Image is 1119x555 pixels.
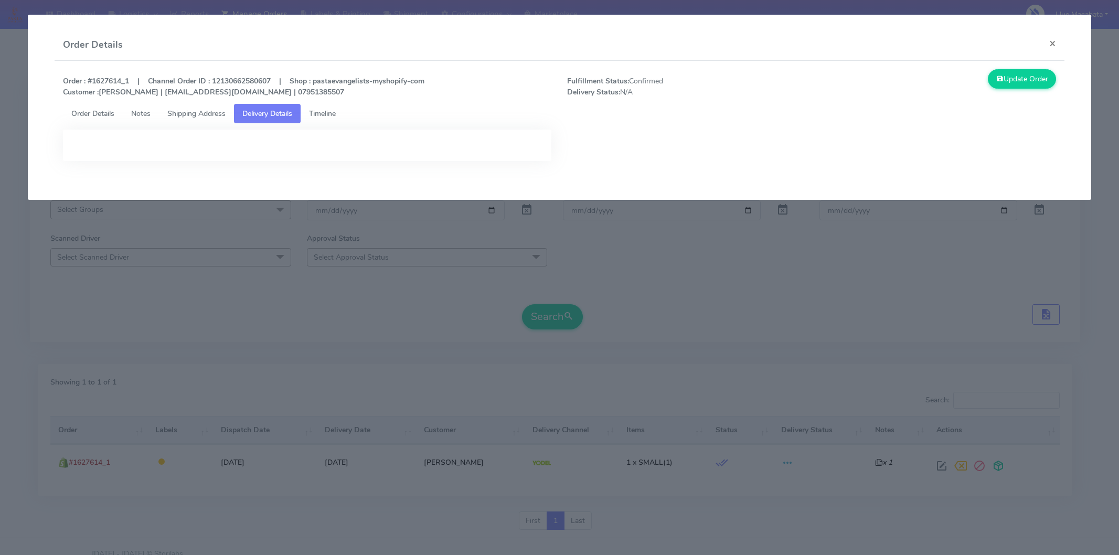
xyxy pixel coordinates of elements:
[1041,29,1064,57] button: Close
[559,76,812,98] span: Confirmed N/A
[242,109,292,119] span: Delivery Details
[63,104,1056,123] ul: Tabs
[567,87,620,97] strong: Delivery Status:
[63,87,99,97] strong: Customer :
[988,69,1056,89] button: Update Order
[567,76,629,86] strong: Fulfillment Status:
[63,76,424,97] strong: Order : #1627614_1 | Channel Order ID : 12130662580607 | Shop : pastaevangelists-myshopify-com [P...
[309,109,336,119] span: Timeline
[131,109,151,119] span: Notes
[71,109,114,119] span: Order Details
[63,38,123,52] h4: Order Details
[167,109,226,119] span: Shipping Address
